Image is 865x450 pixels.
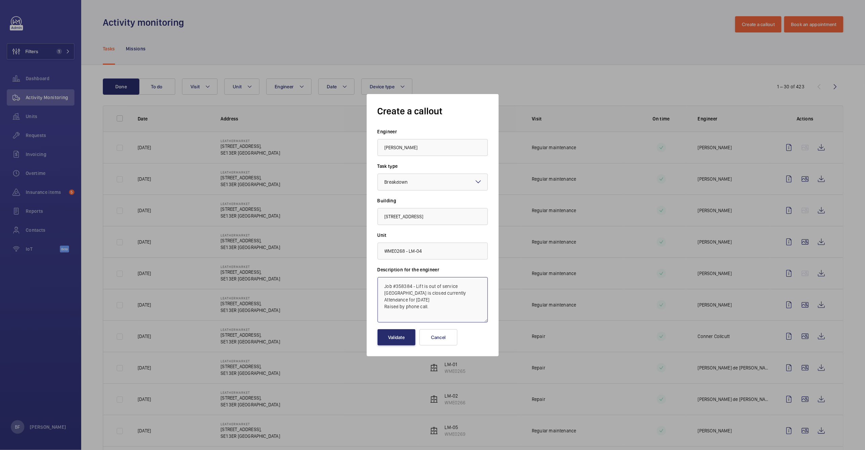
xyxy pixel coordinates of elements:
span: Breakdown [385,179,408,185]
label: Building [378,197,488,204]
input: Select an engineer [378,139,488,156]
label: Description for the engineer [378,266,488,273]
button: Validate [378,329,415,345]
input: Select a building [378,208,488,225]
button: Cancel [419,329,457,345]
h1: Create a callout [378,105,488,117]
input: Select an unit [378,243,488,260]
label: Task type [378,163,488,170]
label: Engineer [378,128,488,135]
label: Unit [378,232,488,239]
